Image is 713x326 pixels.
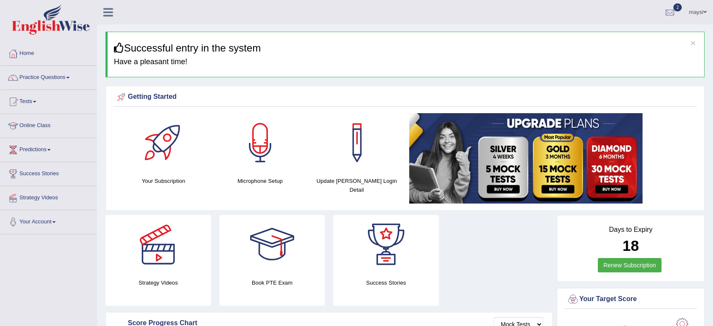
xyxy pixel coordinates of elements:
[0,138,97,159] a: Predictions
[567,293,695,306] div: Your Target Score
[219,278,325,287] h4: Book PTE Exam
[313,177,401,194] h4: Update [PERSON_NAME] Login Detail
[105,278,211,287] h4: Strategy Videos
[114,43,698,54] h3: Successful entry in the system
[119,177,208,185] h4: Your Subscription
[567,226,695,234] h4: Days to Expiry
[0,162,97,183] a: Success Stories
[333,278,439,287] h4: Success Stories
[216,177,304,185] h4: Microphone Setup
[0,114,97,135] a: Online Class
[0,66,97,87] a: Practice Questions
[598,258,662,272] a: Renew Subscription
[691,38,696,47] button: ×
[0,90,97,111] a: Tests
[0,186,97,207] a: Strategy Videos
[673,3,682,11] span: 2
[409,113,643,204] img: small5.jpg
[0,210,97,231] a: Your Account
[115,91,695,103] div: Getting Started
[623,237,639,254] b: 18
[114,58,698,66] h4: Have a pleasant time!
[0,42,97,63] a: Home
